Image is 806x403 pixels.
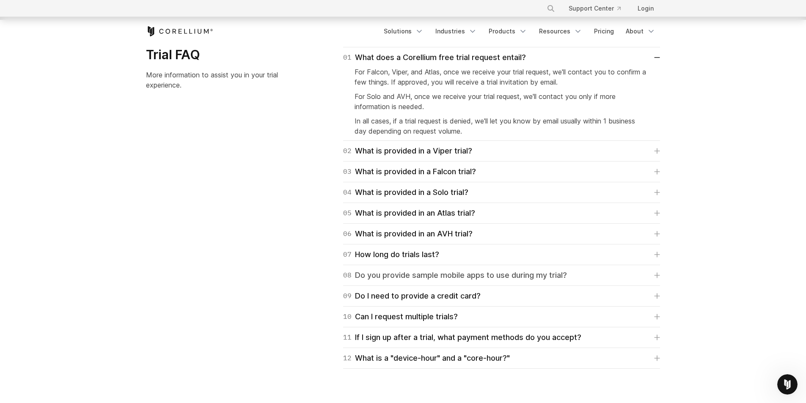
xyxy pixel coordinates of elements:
[343,249,439,260] div: How long do trials last?
[343,332,352,343] span: 11
[343,269,352,281] span: 08
[146,26,213,36] a: Corellium Home
[343,145,472,157] div: What is provided in a Viper trial?
[343,352,510,364] div: What is a "device-hour" and a "core-hour?"
[343,186,352,198] span: 04
[343,166,352,178] span: 03
[146,47,294,63] h3: Trial FAQ
[534,24,587,39] a: Resources
[146,70,294,90] p: More information to assist you in your trial experience.
[343,207,660,219] a: 05What is provided in an Atlas trial?
[379,24,429,39] a: Solutions
[343,352,660,364] a: 12What is a "device-hour" and a "core-hour?"
[355,68,646,86] span: For Falcon, Viper, and Atlas, once we receive your trial request, we'll contact you to confirm a ...
[536,1,660,16] div: Navigation Menu
[343,145,352,157] span: 02
[343,186,468,198] div: What is provided in a Solo trial?
[343,332,660,343] a: 11If I sign up after a trial, what payment methods do you accept?
[543,1,558,16] button: Search
[484,24,532,39] a: Products
[343,290,660,302] a: 09Do I need to provide a credit card?
[343,228,473,240] div: What is provided in an AVH trial?
[343,290,352,302] span: 09
[343,145,660,157] a: 02What is provided in a Viper trial?
[343,290,481,302] div: Do I need to provide a credit card?
[343,186,660,198] a: 04What is provided in a Solo trial?
[355,92,616,111] span: For Solo and AVH, once we receive your trial request, we'll contact you only if more information ...
[631,1,660,16] a: Login
[777,374,798,395] iframe: Intercom live chat
[343,269,567,281] div: Do you provide sample mobile apps to use during my trial?
[343,311,458,323] div: Can I request multiple trials?
[562,1,627,16] a: Support Center
[343,52,352,63] span: 01
[343,311,660,323] a: 10Can I request multiple trials?
[343,207,475,219] div: What is provided in an Atlas trial?
[343,52,526,63] div: What does a Corellium free trial request entail?
[343,352,352,364] span: 12
[343,166,476,178] div: What is provided in a Falcon trial?
[355,117,635,135] span: In all cases, if a trial request is denied, we'll let you know by email usually within 1 business...
[343,249,660,260] a: 07How long do trials last?
[343,228,660,240] a: 06What is provided in an AVH trial?
[343,52,660,63] a: 01What does a Corellium free trial request entail?
[430,24,482,39] a: Industries
[589,24,619,39] a: Pricing
[379,24,660,39] div: Navigation Menu
[343,207,352,219] span: 05
[343,249,352,260] span: 07
[343,332,581,343] div: If I sign up after a trial, what payment methods do you accept?
[621,24,660,39] a: About
[343,166,660,178] a: 03What is provided in a Falcon trial?
[343,269,660,281] a: 08Do you provide sample mobile apps to use during my trial?
[343,228,352,240] span: 06
[343,311,352,323] span: 10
